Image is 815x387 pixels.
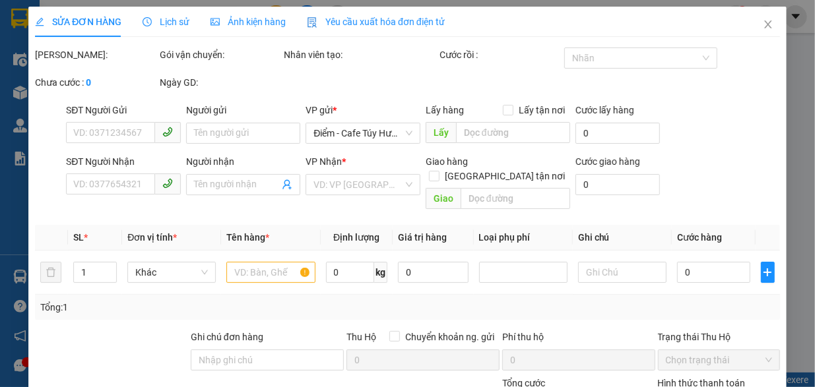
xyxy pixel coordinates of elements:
span: Điểm - Cafe Túy Hường - Diêm Điền [314,123,413,143]
span: Khác [135,262,208,282]
input: Ghi Chú [578,262,667,283]
input: Ghi chú đơn hàng [191,349,344,371]
span: Giá trị hàng [398,232,447,243]
div: Trạng thái Thu Hộ [658,330,780,344]
div: Chưa cước : [35,75,157,90]
th: Ghi chú [573,225,672,251]
span: Định lượng [333,232,379,243]
div: Gói vận chuyển: [160,47,282,62]
span: picture [211,17,220,26]
span: close [763,19,773,30]
span: Đơn vị tính [127,232,177,243]
th: Loại phụ phí [474,225,573,251]
div: Nhân viên tạo: [284,47,438,62]
span: clock-circle [143,17,152,26]
div: SĐT Người Gửi [66,103,181,117]
span: Thu Hộ [346,332,376,342]
span: kg [374,262,387,283]
span: Tên hàng [227,232,270,243]
span: Yêu cầu xuất hóa đơn điện tử [307,16,445,27]
div: [PERSON_NAME]: [35,47,157,62]
input: Dọc đường [461,188,570,209]
label: Cước lấy hàng [575,105,634,115]
span: Lấy [426,122,456,143]
span: Ảnh kiện hàng [211,16,286,27]
input: Cước giao hàng [575,174,660,195]
span: SL [74,232,84,243]
label: Cước giao hàng [575,156,640,167]
span: VP Nhận [306,156,342,167]
span: edit [35,17,44,26]
button: Close [750,7,787,44]
div: Phí thu hộ [502,330,655,349]
div: VP gửi [306,103,421,117]
button: plus [761,262,774,283]
div: Tổng: 1 [40,300,315,314]
span: [GEOGRAPHIC_DATA] tận nơi [440,169,570,183]
div: SĐT Người Nhận [66,154,181,169]
input: VD: Bàn, Ghế [227,262,315,283]
span: Chọn trạng thái [666,350,772,370]
img: icon [307,17,317,28]
span: user-add [282,179,293,190]
input: Cước lấy hàng [575,123,660,144]
span: Chuyển khoản ng. gửi [400,330,500,344]
span: SỬA ĐƠN HÀNG [35,16,121,27]
span: Lịch sử [143,16,189,27]
span: Giao [426,188,461,209]
b: 0 [86,77,91,88]
div: Người gửi [186,103,301,117]
span: Giao hàng [426,156,468,167]
span: plus [762,267,773,278]
button: delete [40,262,61,283]
span: phone [162,178,173,189]
span: Lấy hàng [426,105,464,115]
div: Ngày GD: [160,75,282,90]
label: Ghi chú đơn hàng [191,332,263,342]
div: Cước rồi : [440,47,562,62]
div: Người nhận [186,154,301,169]
span: phone [162,127,173,137]
span: Lấy tận nơi [513,103,570,117]
span: Cước hàng [677,232,722,243]
input: Dọc đường [456,122,570,143]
